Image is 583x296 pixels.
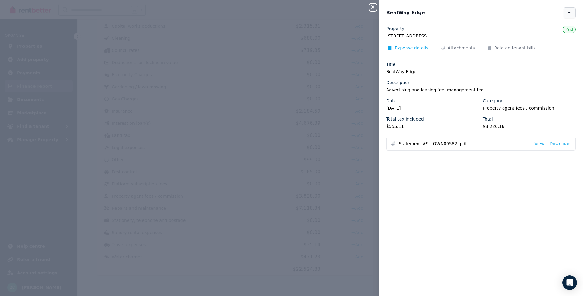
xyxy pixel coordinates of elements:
[399,141,530,147] span: Statement #9 - OWN00582 .pdf
[483,98,502,104] label: Category
[386,98,396,104] label: Date
[395,45,428,51] span: Expense details
[483,116,493,122] label: Total
[386,87,576,93] legend: Advertising and leasing fee, management fee
[534,141,544,147] a: View
[483,123,576,129] legend: $3,226.16
[562,275,577,290] div: Open Intercom Messenger
[386,116,424,122] label: Total tax included
[386,61,395,67] label: Title
[386,105,479,111] legend: [DATE]
[386,26,404,32] label: Property
[483,105,576,111] legend: Property agent fees / commission
[494,45,536,51] span: Related tenant bills
[386,33,576,39] legend: [STREET_ADDRESS]
[549,141,571,147] a: Download
[386,123,479,129] legend: $555.11
[448,45,475,51] span: Attachments
[386,45,576,56] nav: Tabs
[386,80,411,86] label: Description
[386,9,425,16] span: RealWay Edge
[565,27,573,32] span: Paid
[386,69,576,75] legend: RealWay Edge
